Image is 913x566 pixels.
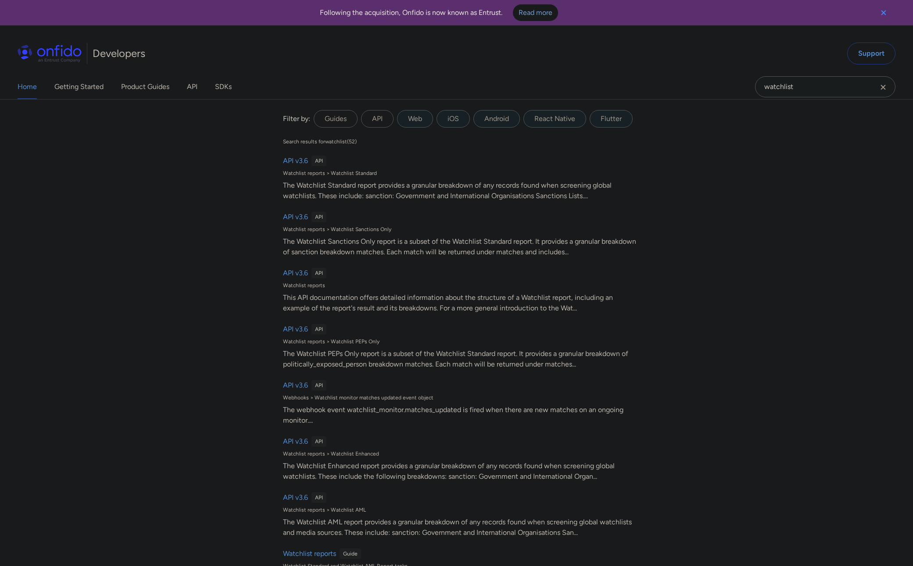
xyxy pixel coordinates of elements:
div: Webhooks > Watchlist monitor matches updated event object [283,394,637,401]
label: Guides [314,110,358,128]
label: iOS [437,110,470,128]
div: This API documentation offers detailed information about the structure of a Watchlist report, inc... [283,292,637,313]
div: Watchlist reports > Watchlist PEPs Only [283,338,637,345]
div: Following the acquisition, Onfido is now known as Entrust. [11,4,867,21]
div: Watchlist reports > Watchlist Enhanced [283,450,637,457]
label: API [361,110,394,128]
button: Close banner [867,2,900,24]
a: API v3.6APIWatchlist reports > Watchlist AMLThe Watchlist AML report provides a granular breakdow... [279,489,641,541]
a: Read more [513,4,558,21]
a: Support [847,43,895,64]
h6: API v3.6 [283,324,308,335]
a: Home [18,75,37,99]
img: Onfido Logo [18,45,82,62]
svg: Clear search field button [878,82,888,93]
h6: API v3.6 [283,492,308,503]
div: The Watchlist Standard report provides a granular breakdown of any records found when screening g... [283,180,637,201]
h6: API v3.6 [283,268,308,278]
div: Watchlist reports > Watchlist AML [283,506,637,513]
h1: Developers [93,46,145,61]
div: Watchlist reports > Watchlist Sanctions Only [283,226,637,233]
div: Search results for watchlist ( 52 ) [283,138,357,145]
div: API [311,492,326,503]
div: The webhook event watchlist_monitor.matches_updated is fired when there are new matches on an ong... [283,405,637,426]
div: API [311,436,326,447]
div: The Watchlist AML report provides a granular breakdown of any records found when screening global... [283,517,637,538]
div: Watchlist reports > Watchlist Standard [283,170,637,177]
a: Getting Started [54,75,104,99]
a: API v3.6APIWatchlist reportsThis API documentation offers detailed information about the structur... [279,264,641,317]
h6: API v3.6 [283,436,308,447]
a: SDKs [215,75,232,99]
div: Guide [340,548,361,559]
a: API v3.6APIWatchlist reports > Watchlist Sanctions OnlyThe Watchlist Sanctions Only report is a s... [279,208,641,261]
div: API [311,324,326,335]
div: API [311,268,326,278]
div: The Watchlist PEPs Only report is a subset of the Watchlist Standard report. It provides a granul... [283,349,637,370]
label: Web [397,110,433,128]
h6: API v3.6 [283,380,308,391]
a: Product Guides [121,75,169,99]
div: The Watchlist Sanctions Only report is a subset of the Watchlist Standard report. It provides a g... [283,236,637,257]
h6: API v3.6 [283,156,308,166]
div: Watchlist reports [283,282,637,289]
a: API v3.6APIWatchlist reports > Watchlist EnhancedThe Watchlist Enhanced report provides a granula... [279,433,641,485]
a: API v3.6APIWatchlist reports > Watchlist StandardThe Watchlist Standard report provides a granula... [279,152,641,205]
label: React Native [523,110,586,128]
h6: Watchlist reports [283,548,336,559]
div: API [311,156,326,166]
label: Flutter [590,110,633,128]
h6: API v3.6 [283,212,308,222]
a: API v3.6APIWebhooks > Watchlist monitor matches updated event objectThe webhook event watchlist_m... [279,377,641,429]
a: API [187,75,197,99]
a: API v3.6APIWatchlist reports > Watchlist PEPs OnlyThe Watchlist PEPs Only report is a subset of t... [279,320,641,373]
div: API [311,212,326,222]
svg: Close banner [878,7,889,18]
div: API [311,380,326,391]
input: Onfido search input field [755,76,895,97]
div: The Watchlist Enhanced report provides a granular breakdown of any records found when screening g... [283,461,637,482]
div: Filter by: [283,114,310,124]
label: Android [473,110,520,128]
